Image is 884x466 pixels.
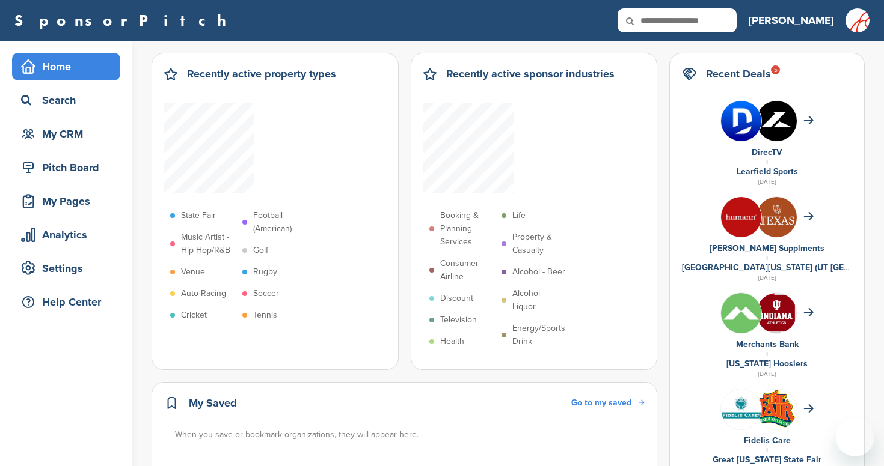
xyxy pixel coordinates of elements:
[18,291,120,313] div: Help Center
[836,418,874,456] iframe: Button to launch messaging window
[14,13,234,28] a: SponsorPitch
[721,101,761,141] img: 0c2wmxyy 400x400
[765,349,769,359] a: +
[721,197,761,237] img: Xl cslqk 400x400
[771,65,780,74] div: 5
[440,313,477,327] p: Television
[18,56,120,77] div: Home
[512,231,568,257] p: Property & Casualty
[757,197,797,237] img: Unnamed
[713,455,821,465] a: Great [US_STATE] State Fair
[571,398,631,408] span: Go to my saved
[181,287,226,300] p: Auto Racing
[765,253,769,263] a: +
[181,265,205,279] p: Venue
[512,265,565,279] p: Alcohol - Beer
[752,147,782,157] a: DirecTV
[682,177,852,187] div: [DATE]
[12,120,120,148] a: My CRM
[18,190,120,212] div: My Pages
[12,86,120,114] a: Search
[187,65,336,82] h2: Recently active property types
[737,166,798,177] a: Learfield Sports
[12,53,120,80] a: Home
[18,89,120,111] div: Search
[512,209,526,222] p: Life
[253,309,277,322] p: Tennis
[181,209,216,222] p: State Fair
[175,428,646,441] div: When you save or bookmark organizations, they will appear here.
[749,12,833,29] h3: [PERSON_NAME]
[721,293,761,333] img: Xco1jgka 400x400
[726,359,808,369] a: [US_STATE] Hoosiers
[757,389,797,429] img: Download
[757,101,797,141] img: Yitarkkj 400x400
[253,209,308,235] p: Football (American)
[571,396,645,410] a: Go to my saved
[18,258,120,279] div: Settings
[757,293,797,333] img: W dv5gwi 400x400
[253,287,279,300] p: Soccer
[12,288,120,316] a: Help Center
[12,154,120,181] a: Pitch Board
[181,309,207,322] p: Cricket
[440,257,496,283] p: Consumer Airline
[736,339,799,349] a: Merchants Bank
[512,322,568,348] p: Energy/Sports Drink
[440,292,473,305] p: Discount
[765,445,769,455] a: +
[744,435,791,446] a: Fidelis Care
[446,65,615,82] h2: Recently active sponsor industries
[189,395,237,411] h2: My Saved
[253,244,268,257] p: Golf
[18,123,120,145] div: My CRM
[12,221,120,249] a: Analytics
[710,243,824,253] a: [PERSON_NAME] Supplments
[512,287,568,313] p: Alcohol - Liquor
[440,335,464,348] p: Health
[12,255,120,282] a: Settings
[682,273,852,283] div: [DATE]
[682,369,852,380] div: [DATE]
[706,65,771,82] h2: Recent Deals
[765,157,769,167] a: +
[749,7,833,34] a: [PERSON_NAME]
[18,157,120,178] div: Pitch Board
[12,187,120,215] a: My Pages
[721,389,761,429] img: Data
[18,224,120,246] div: Analytics
[253,265,277,279] p: Rugby
[440,209,496,249] p: Booking & Planning Services
[181,231,236,257] p: Music Artist - Hip Hop/R&B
